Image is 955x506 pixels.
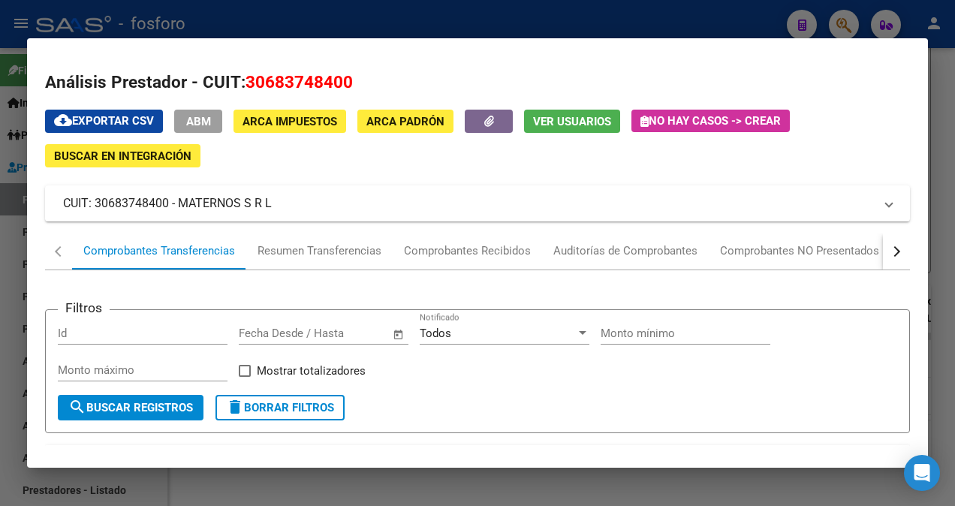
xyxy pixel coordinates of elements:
[226,401,334,414] span: Borrar Filtros
[83,242,235,260] div: Comprobantes Transferencias
[357,110,453,133] button: ARCA Padrón
[420,327,451,340] span: Todos
[330,445,390,495] datatable-header-cell: Notificado
[640,114,781,128] span: No hay casos -> Crear
[45,70,910,95] h2: Análisis Prestador - CUIT:
[45,185,910,221] mat-expansion-panel-header: CUIT: 30683748400 - MATERNOS S R L
[45,144,200,167] button: Buscar en Integración
[390,326,408,343] button: Open calendar
[243,115,337,128] span: ARCA Impuestos
[533,115,611,128] span: Ver Usuarios
[54,111,72,129] mat-icon: cloud_download
[45,445,90,495] datatable-header-cell: ID
[58,395,203,420] button: Buscar Registros
[390,445,898,495] datatable-header-cell: Acciones
[233,110,346,133] button: ARCA Impuestos
[553,242,697,260] div: Auditorías de Comprobantes
[270,445,330,495] datatable-header-cell: OP
[68,398,86,416] mat-icon: search
[68,401,193,414] span: Buscar Registros
[524,110,620,133] button: Ver Usuarios
[45,110,163,133] button: Exportar CSV
[180,445,270,495] datatable-header-cell: Monto
[404,242,531,260] div: Comprobantes Recibidos
[239,327,300,340] input: Fecha inicio
[720,242,953,260] div: Comprobantes NO Presentados (fuente ARCA)
[226,398,244,416] mat-icon: delete
[54,149,191,163] span: Buscar en Integración
[904,455,940,491] div: Open Intercom Messenger
[186,115,211,128] span: ABM
[174,110,222,133] button: ABM
[258,242,381,260] div: Resumen Transferencias
[366,115,444,128] span: ARCA Padrón
[257,362,366,380] span: Mostrar totalizadores
[90,445,180,495] datatable-header-cell: Fecha T.
[631,110,790,132] button: No hay casos -> Crear
[246,72,353,92] span: 30683748400
[63,194,874,212] mat-panel-title: CUIT: 30683748400 - MATERNOS S R L
[58,298,110,318] h3: Filtros
[54,114,154,128] span: Exportar CSV
[313,327,386,340] input: Fecha fin
[215,395,345,420] button: Borrar Filtros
